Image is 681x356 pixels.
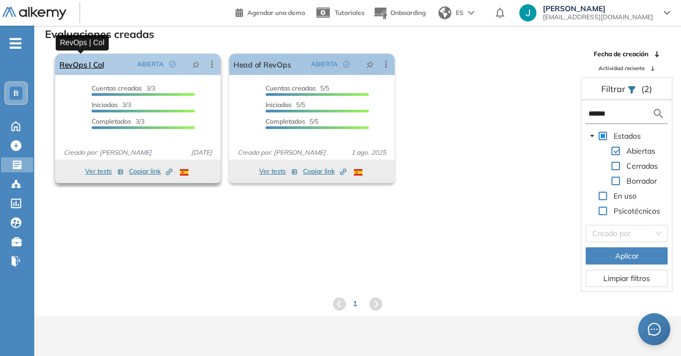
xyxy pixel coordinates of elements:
[10,42,21,44] i: -
[184,56,208,73] button: pushpin
[624,175,659,187] span: Borrador
[180,169,188,176] img: ESP
[56,35,109,50] div: RevOps | Col
[236,5,305,18] a: Agendar una demo
[13,89,19,97] span: B
[266,84,316,92] span: Cuentas creadas
[641,82,652,95] span: (2)
[129,165,172,178] button: Copiar link
[652,107,665,120] img: search icon
[45,28,154,41] h3: Evaluaciones creadas
[614,131,641,141] span: Estados
[311,59,338,69] span: ABIERTA
[59,54,104,75] a: RevOps | Col
[233,148,330,157] span: Creado por: [PERSON_NAME]
[456,8,464,18] span: ES
[59,148,156,157] span: Creado por: [PERSON_NAME]
[169,61,176,67] span: check-circle
[624,160,660,172] span: Cerradas
[259,165,298,178] button: Ver tests
[626,176,657,186] span: Borrador
[373,2,426,25] button: Onboarding
[614,191,637,201] span: En uso
[347,148,390,157] span: 1 ago. 2025
[303,166,346,176] span: Copiar link
[366,60,374,69] span: pushpin
[589,133,595,139] span: caret-down
[233,54,291,75] a: Head of RevOps
[303,165,346,178] button: Copiar link
[390,9,426,17] span: Onboarding
[358,56,382,73] button: pushpin
[92,84,142,92] span: Cuentas creadas
[614,206,660,216] span: Psicotécnicos
[599,64,645,72] span: Actividad reciente
[615,250,639,262] span: Aplicar
[626,146,655,156] span: Abiertas
[611,190,639,202] span: En uso
[354,169,362,176] img: ESP
[335,9,365,17] span: Tutoriales
[586,247,668,264] button: Aplicar
[129,166,172,176] span: Copiar link
[85,165,124,178] button: Ver tests
[266,117,319,125] span: 5/5
[247,9,305,17] span: Agendar una demo
[92,117,145,125] span: 3/3
[543,13,653,21] span: [EMAIL_ADDRESS][DOMAIN_NAME]
[468,11,474,15] img: arrow
[92,117,131,125] span: Completados
[343,61,350,67] span: check-circle
[603,272,650,284] span: Limpiar filtros
[611,130,643,142] span: Estados
[624,145,657,157] span: Abiertas
[266,101,305,109] span: 5/5
[266,84,329,92] span: 5/5
[543,4,653,13] span: [PERSON_NAME]
[192,60,200,69] span: pushpin
[92,101,131,109] span: 3/3
[601,84,627,94] span: Filtrar
[266,117,305,125] span: Completados
[594,49,648,59] span: Fecha de creación
[438,6,451,19] img: world
[187,148,216,157] span: [DATE]
[611,204,662,217] span: Psicotécnicos
[648,323,661,336] span: message
[137,59,164,69] span: ABIERTA
[266,101,292,109] span: Iniciadas
[2,7,66,20] img: Logo
[92,101,118,109] span: Iniciadas
[353,298,357,309] span: 1
[626,161,658,171] span: Cerradas
[92,84,155,92] span: 3/3
[586,270,668,287] button: Limpiar filtros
